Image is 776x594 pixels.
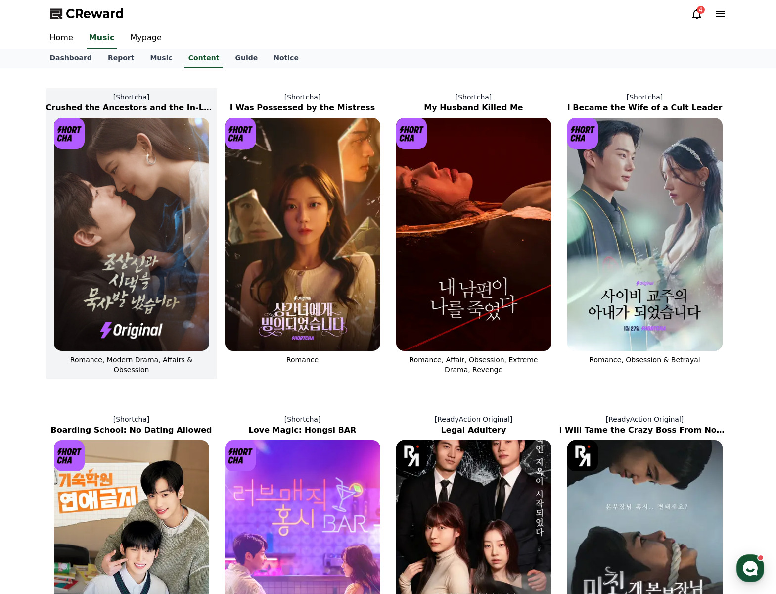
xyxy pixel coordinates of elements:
[217,92,388,102] p: [Shortcha]
[46,414,217,424] p: [Shortcha]
[87,28,117,49] a: Music
[42,49,100,68] a: Dashboard
[65,314,128,339] a: 대화
[567,118,598,149] img: [object Object] Logo
[66,6,124,22] span: CReward
[54,118,209,351] img: Crushed the Ancestors and the In-Laws
[70,356,192,374] span: Romance, Modern Drama, Affairs & Obsession
[217,102,388,114] h2: I Was Possessed by the Mistress
[128,314,190,339] a: 설정
[142,49,180,68] a: Music
[100,49,142,68] a: Report
[388,414,559,424] p: [ReadyAction Original]
[217,84,388,383] a: [Shortcha] I Was Possessed by the Mistress I Was Possessed by the Mistress [object Object] Logo R...
[559,102,730,114] h2: I Became the Wife of a Cult Leader
[217,424,388,436] h2: Love Magic: Hongsi BAR
[123,28,170,49] a: Mypage
[46,84,217,383] a: [Shortcha] Crushed the Ancestors and the In-Laws Crushed the Ancestors and the In-Laws [object Ob...
[184,49,224,68] a: Content
[31,329,37,337] span: 홈
[559,424,730,436] h2: I Will Tame the Crazy Boss From Now On
[388,102,559,114] h2: My Husband Killed Me
[567,118,723,351] img: I Became the Wife of a Cult Leader
[225,118,380,351] img: I Was Possessed by the Mistress
[50,6,124,22] a: CReward
[54,118,85,149] img: [object Object] Logo
[388,84,559,383] a: [Shortcha] My Husband Killed Me My Husband Killed Me [object Object] Logo Romance, Affair, Obsess...
[3,314,65,339] a: 홈
[153,329,165,337] span: 설정
[388,92,559,102] p: [Shortcha]
[225,118,256,149] img: [object Object] Logo
[227,49,266,68] a: Guide
[567,440,598,471] img: [object Object] Logo
[559,84,730,383] a: [Shortcha] I Became the Wife of a Cult Leader I Became the Wife of a Cult Leader [object Object] ...
[266,49,307,68] a: Notice
[286,356,319,364] span: Romance
[46,102,217,114] h2: Crushed the Ancestors and the In-Laws
[691,8,703,20] a: 4
[388,424,559,436] h2: Legal Adultery
[46,424,217,436] h2: Boarding School: No Dating Allowed
[91,329,102,337] span: 대화
[697,6,705,14] div: 4
[46,92,217,102] p: [Shortcha]
[396,118,427,149] img: [object Object] Logo
[410,356,538,374] span: Romance, Affair, Obsession, Extreme Drama, Revenge
[396,440,427,471] img: [object Object] Logo
[225,440,256,471] img: [object Object] Logo
[42,28,81,49] a: Home
[559,414,730,424] p: [ReadyAction Original]
[396,118,551,351] img: My Husband Killed Me
[559,92,730,102] p: [Shortcha]
[589,356,700,364] span: Romance, Obsession & Betrayal
[54,440,85,471] img: [object Object] Logo
[217,414,388,424] p: [Shortcha]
